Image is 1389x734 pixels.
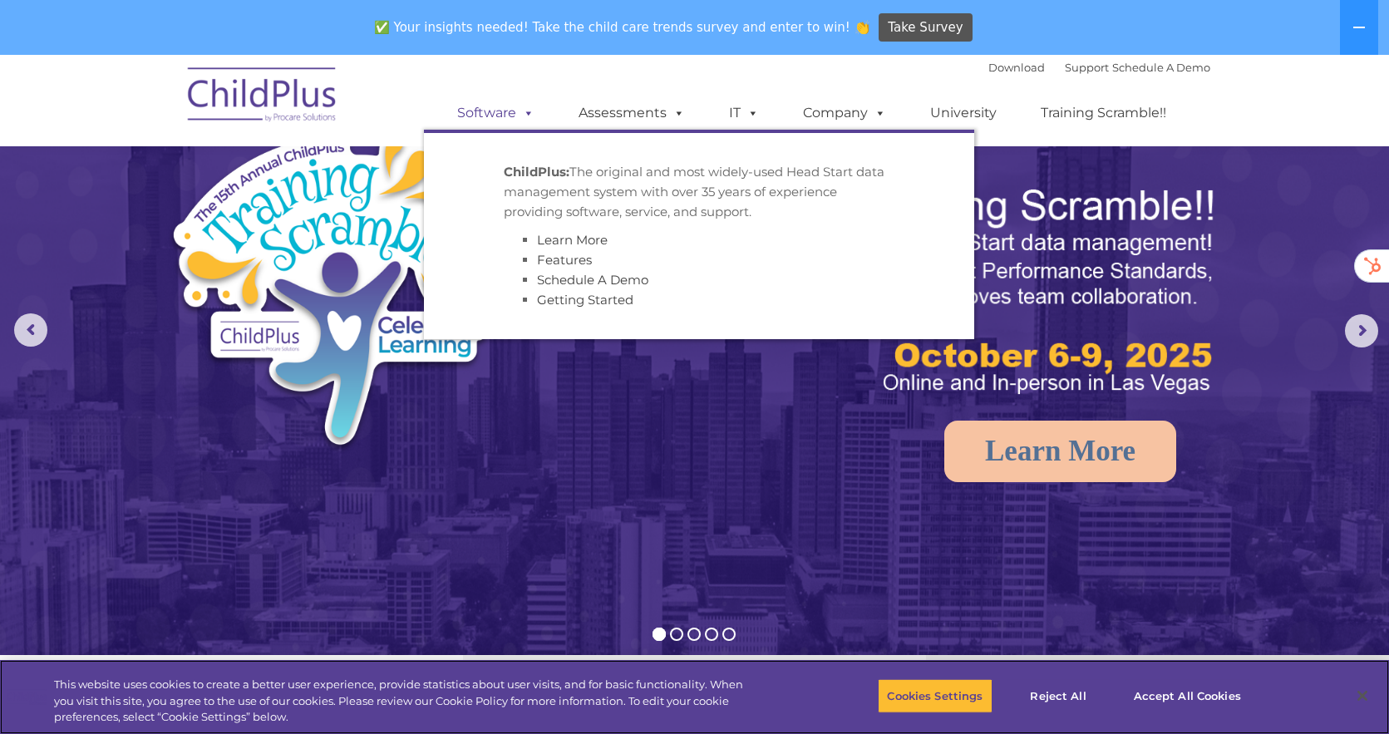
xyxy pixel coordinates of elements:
a: Company [786,96,903,130]
a: Download [988,61,1045,74]
strong: ChildPlus: [504,164,569,180]
a: IT [712,96,776,130]
a: Assessments [562,96,702,130]
button: Cookies Settings [878,678,992,713]
button: Reject All [1007,678,1111,713]
button: Accept All Cookies [1125,678,1250,713]
a: Take Survey [879,13,973,42]
a: Learn More [944,421,1176,482]
span: Phone number [231,178,302,190]
p: The original and most widely-used Head Start data management system with over 35 years of experie... [504,162,894,222]
a: Training Scramble!! [1024,96,1183,130]
a: Learn More [537,232,608,248]
button: Close [1344,677,1381,714]
a: Software [441,96,551,130]
a: Features [537,252,592,268]
a: Schedule A Demo [537,272,648,288]
img: ChildPlus by Procare Solutions [180,56,346,139]
font: | [988,61,1210,74]
span: Take Survey [888,13,963,42]
a: Getting Started [537,292,633,308]
span: ✅ Your insights needed! Take the child care trends survey and enter to win! 👏 [367,11,876,43]
a: Support [1065,61,1109,74]
a: Schedule A Demo [1112,61,1210,74]
a: University [914,96,1013,130]
div: This website uses cookies to create a better user experience, provide statistics about user visit... [54,677,764,726]
span: Last name [231,110,282,122]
